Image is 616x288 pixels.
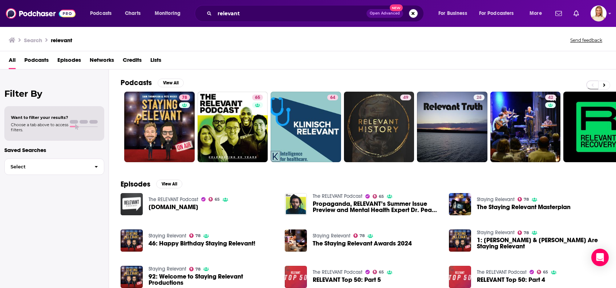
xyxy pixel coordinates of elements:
a: 1: Sam & Pete Are Staying Relevant [449,229,471,252]
a: Podcasts [24,54,49,69]
a: Lists [150,54,161,69]
a: 49 [344,92,414,162]
a: Staying Relevant [477,229,515,236]
a: PodcastsView All [121,78,184,87]
a: EpisodesView All [121,180,182,189]
span: Select [5,164,89,169]
a: Episodes [57,54,81,69]
a: The RELEVANT Podcast [149,196,198,203]
a: Propaganda, RELEVANT’s Summer Issue Preview and Mental Health Expert Dr. Peace Amadi [313,201,440,213]
a: The Staying Relevant Masterplan [477,204,571,210]
a: 92: Welcome to Staying Relevant Productions [149,273,276,286]
h3: relevant [51,37,72,44]
a: 78 [189,267,201,271]
span: 64 [330,94,335,101]
img: The Staying Relevant Masterplan [449,193,471,215]
a: RELEVANT Top 50: Part 4 [477,277,545,283]
a: RELEVANT Top 50: Part 5 [313,277,381,283]
span: Charts [125,8,141,19]
a: Show notifications dropdown [552,7,565,20]
img: RELEVANT Top 50: Part 5 [285,266,307,288]
input: Search podcasts, credits, & more... [215,8,366,19]
button: Show profile menu [591,5,607,21]
a: 64 [271,92,341,162]
a: 46: Happy Birthday Staying Relevant! [149,240,255,247]
button: Select [4,159,104,175]
a: Networks [90,54,114,69]
h3: Search [24,37,42,44]
p: Saved Searches [4,147,104,153]
a: Staying Relevant [477,196,515,203]
span: 49 [403,94,408,101]
img: Relevant.TV [121,193,143,215]
img: User Profile [591,5,607,21]
span: Podcasts [90,8,112,19]
a: 78 [124,92,195,162]
span: 65 [543,271,548,274]
span: Credits [123,54,142,69]
img: Podchaser - Follow, Share and Rate Podcasts [6,7,76,20]
a: Staying Relevant [149,233,186,239]
a: Charts [120,8,145,19]
a: 65 [537,270,548,274]
a: Staying Relevant [149,266,186,272]
a: 78 [518,197,529,201]
a: 78 [189,233,201,238]
span: 42 [548,94,553,101]
span: For Business [438,8,467,19]
span: 1: [PERSON_NAME] & [PERSON_NAME] Are Staying Relevant [477,237,604,249]
span: For Podcasters [479,8,514,19]
a: The RELEVANT Podcast [313,193,362,199]
span: 65 [379,271,384,274]
img: 46: Happy Birthday Staying Relevant! [121,229,143,252]
span: 78 [195,234,200,237]
span: Monitoring [155,8,181,19]
div: Search podcasts, credits, & more... [202,5,431,22]
button: open menu [150,8,190,19]
a: 28 [417,92,487,162]
span: Logged in as leannebush [591,5,607,21]
img: RELEVANT Top 50: Part 4 [449,266,471,288]
span: 28 [477,94,482,101]
button: open menu [85,8,121,19]
span: 78 [524,231,529,235]
div: Open Intercom Messenger [591,249,609,266]
a: The Staying Relevant Awards 2024 [313,240,412,247]
a: All [9,54,16,69]
a: Staying Relevant [313,233,350,239]
img: The Staying Relevant Awards 2024 [285,229,307,252]
a: The RELEVANT Podcast [477,269,527,275]
a: 42 [490,92,561,162]
img: Propaganda, RELEVANT’s Summer Issue Preview and Mental Health Expert Dr. Peace Amadi [285,193,307,215]
span: 78 [182,94,187,101]
a: The RELEVANT Podcast [313,269,362,275]
a: 65 [252,95,263,100]
button: open menu [524,8,551,19]
button: open menu [474,8,524,19]
a: 42 [545,95,556,100]
a: Relevant.TV [149,204,198,210]
a: 78 [179,95,190,100]
span: 78 [524,198,529,201]
button: Open AdvancedNew [366,9,403,18]
span: Open Advanced [370,12,400,15]
a: 78 [518,231,529,235]
span: New [390,4,403,11]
